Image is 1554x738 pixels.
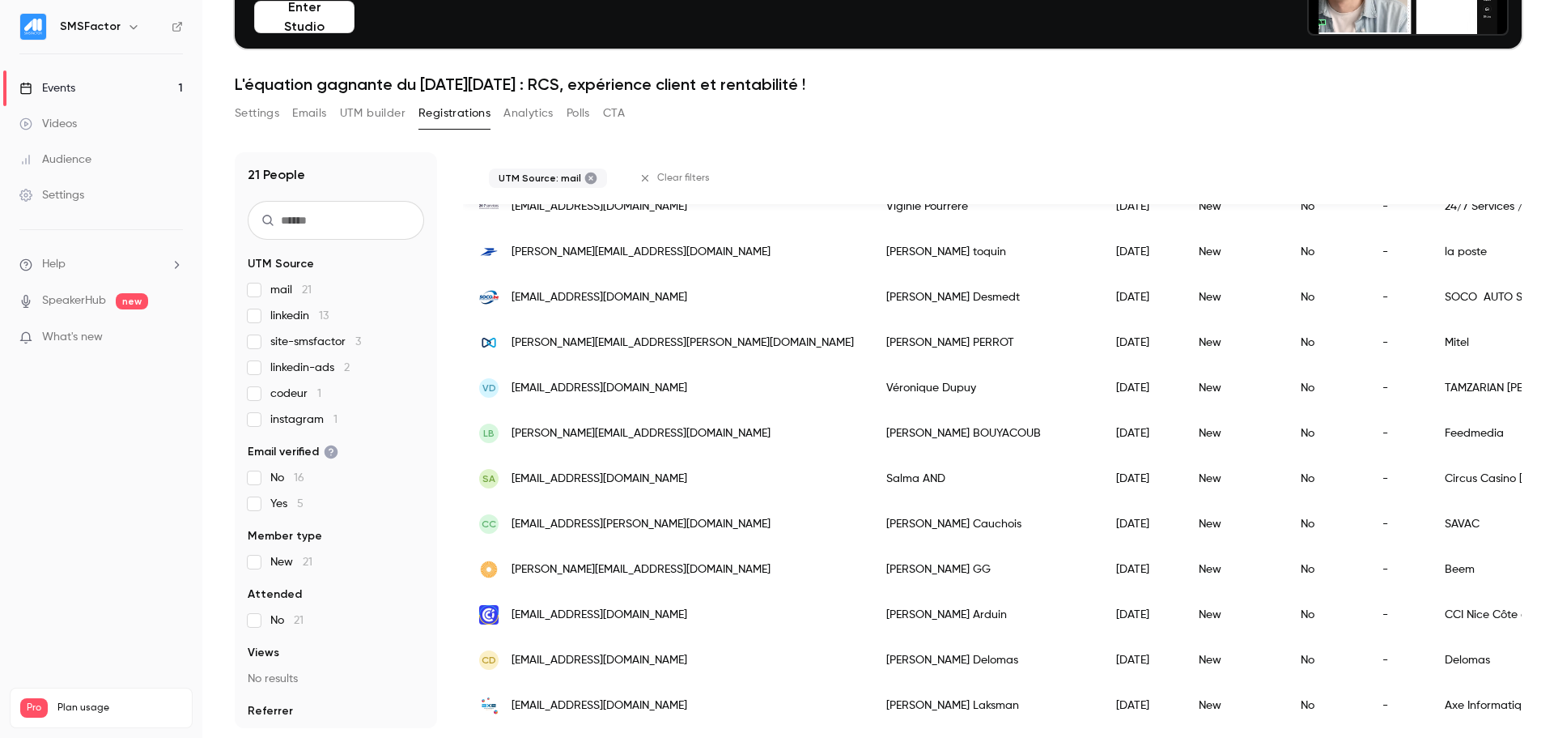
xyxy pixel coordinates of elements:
[1182,638,1284,683] div: New
[42,292,106,309] a: SpeakerHub
[19,187,84,203] div: Settings
[870,411,1100,456] div: [PERSON_NAME] BOUYACOUB
[512,516,771,533] span: [EMAIL_ADDRESS][PERSON_NAME][DOMAIN_NAME]
[270,554,312,570] span: New
[303,557,312,568] span: 21
[317,388,321,399] span: 1
[512,652,687,669] span: [EMAIL_ADDRESS][DOMAIN_NAME]
[248,256,314,272] span: UTM Source
[1100,320,1182,365] div: [DATE]
[1100,683,1182,728] div: [DATE]
[479,242,499,262] img: laposte.fr
[248,165,305,185] h1: 21 People
[235,100,279,126] button: Settings
[512,561,771,578] span: [PERSON_NAME][EMAIL_ADDRESS][DOMAIN_NAME]
[482,381,496,395] span: VD
[270,334,361,350] span: site-smsfactor
[270,360,350,376] span: linkedin-ads
[60,19,121,35] h6: SMSFactor
[340,100,405,126] button: UTM builder
[512,425,771,442] span: [PERSON_NAME][EMAIL_ADDRESS][DOMAIN_NAME]
[1366,411,1429,456] div: -
[248,587,302,603] span: Attended
[19,80,75,96] div: Events
[270,496,304,512] span: Yes
[479,605,499,625] img: cote-azur.cci.fr
[1100,184,1182,229] div: [DATE]
[870,501,1100,547] div: [PERSON_NAME] Cauchois
[1284,184,1366,229] div: No
[503,100,554,126] button: Analytics
[1100,365,1182,411] div: [DATE]
[1284,547,1366,592] div: No
[512,380,687,397] span: [EMAIL_ADDRESS][DOMAIN_NAME]
[1366,501,1429,547] div: -
[512,471,687,488] span: [EMAIL_ADDRESS][DOMAIN_NAME]
[482,471,495,486] span: SA
[344,362,350,373] span: 2
[633,165,720,191] button: Clear filters
[1366,184,1429,229] div: -
[248,528,322,544] span: Member type
[270,308,329,324] span: linkedin
[248,671,424,687] p: No results
[116,293,148,309] span: new
[1284,275,1366,320] div: No
[1366,275,1429,320] div: -
[20,698,48,718] span: Pro
[1284,501,1366,547] div: No
[1366,229,1429,275] div: -
[1284,456,1366,501] div: No
[479,333,499,352] img: mitel.com
[657,172,710,185] span: Clear filters
[1100,547,1182,592] div: [DATE]
[1100,275,1182,320] div: [DATE]
[294,615,304,626] span: 21
[1284,229,1366,275] div: No
[512,244,771,261] span: [PERSON_NAME][EMAIL_ADDRESS][DOMAIN_NAME]
[512,289,687,306] span: [EMAIL_ADDRESS][DOMAIN_NAME]
[1182,320,1284,365] div: New
[1366,456,1429,501] div: -
[584,172,597,185] button: Remove "mail" from selected "UTM Source" filter
[1100,501,1182,547] div: [DATE]
[1284,592,1366,638] div: No
[1100,592,1182,638] div: [DATE]
[870,547,1100,592] div: [PERSON_NAME] GG
[870,456,1100,501] div: Salma AND
[235,75,1522,94] h1: L'équation gagnante du [DATE][DATE] : RCS, expérience client et rentabilité !
[1182,229,1284,275] div: New
[1366,547,1429,592] div: -
[870,229,1100,275] div: [PERSON_NAME] toquin
[42,256,66,273] span: Help
[603,100,625,126] button: CTA
[1284,320,1366,365] div: No
[19,116,77,132] div: Videos
[294,472,304,484] span: 16
[1182,683,1284,728] div: New
[19,256,183,273] li: help-dropdown-opener
[302,284,312,296] span: 21
[1182,592,1284,638] div: New
[483,426,495,441] span: LB
[870,275,1100,320] div: [PERSON_NAME] Desmedt
[163,331,183,345] iframe: Noticeable Trigger
[1284,411,1366,456] div: No
[512,198,687,215] span: [EMAIL_ADDRESS][DOMAIN_NAME]
[333,414,338,425] span: 1
[1100,411,1182,456] div: [DATE]
[248,703,293,719] span: Referrer
[512,607,687,624] span: [EMAIL_ADDRESS][DOMAIN_NAME]
[1182,411,1284,456] div: New
[870,592,1100,638] div: [PERSON_NAME] Arduin
[248,645,279,661] span: Views
[1182,456,1284,501] div: New
[20,14,46,40] img: SMSFactor
[248,444,338,460] span: Email verified
[418,100,490,126] button: Registrations
[1366,638,1429,683] div: -
[270,386,321,402] span: codeur
[479,696,499,715] img: axeinfo.fr
[292,100,326,126] button: Emails
[270,470,304,486] span: No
